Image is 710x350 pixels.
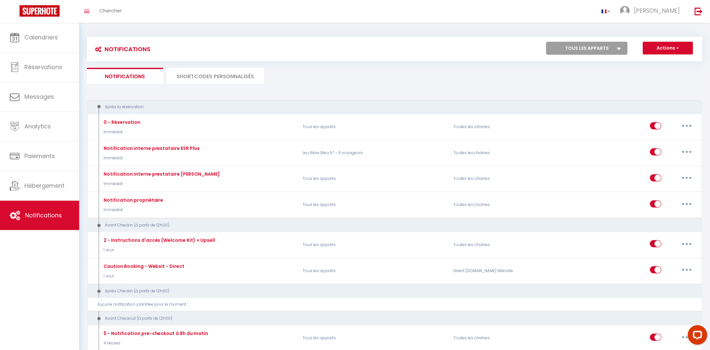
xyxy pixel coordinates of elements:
[299,143,449,162] p: Leu Rêve Bleu 5* - 6 voyageurs
[102,170,220,178] div: Notification interne prestataire [PERSON_NAME]
[20,5,60,17] img: Super Booking
[24,93,54,101] span: Messages
[102,247,215,253] p: 1 Jour
[98,301,696,308] div: Aucune notification planifiée pour le moment.
[102,237,215,244] div: 2 - Instructions d'accès (Welcome Kit) + Upsell
[24,152,55,160] span: Paiements
[102,197,163,204] div: Notification propriétaire
[449,235,550,254] div: Toutes les chaines
[93,315,684,322] div: Avant Checkout (à partir de 12h00)
[449,117,550,136] div: Toutes les chaines
[449,261,550,280] div: Direct [DOMAIN_NAME] Website
[449,196,550,214] div: Toutes les chaines
[102,273,185,279] p: 1 Jour
[299,261,449,280] p: Tous les apparts
[299,235,449,254] p: Tous les apparts
[695,7,703,15] img: logout
[24,33,58,41] span: Calendriers
[87,68,163,84] li: Notifications
[683,323,710,350] iframe: LiveChat chat widget
[299,169,449,188] p: Tous les apparts
[299,117,449,136] p: Tous les apparts
[93,104,684,110] div: Après la réservation
[102,145,200,152] div: Notification interne prestataire ESR Plus
[24,63,62,71] span: Réservations
[25,211,62,219] span: Notifications
[102,263,185,270] div: Caution Booking - Websit - Direct
[449,169,550,188] div: Toutes les chaines
[93,222,684,228] div: Avant Checkin (à partir de 12h00)
[102,181,220,187] p: Immédiat
[102,129,140,135] p: Immédiat
[93,288,684,294] div: Après Checkin (à partir de 12h00)
[102,330,208,337] div: 5 - Notification pre-checkout à 8h du matin
[643,42,693,55] button: Actions
[299,196,449,214] p: Tous les apparts
[620,6,630,16] img: ...
[102,207,163,213] p: Immédiat
[449,329,550,348] div: Toutes les chaines
[449,143,550,162] div: Toutes les chaines
[24,182,64,190] span: Hébergement
[299,329,449,348] p: Tous les apparts
[102,119,140,126] div: 0 - Réservation
[92,42,150,56] h3: Notifications
[24,122,51,130] span: Analytics
[102,155,200,161] p: Immédiat
[99,7,122,14] span: Chercher
[166,68,264,84] li: SHORTCODES PERSONNALISÉS
[102,340,208,346] p: 4 Heures
[634,7,680,15] span: [PERSON_NAME]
